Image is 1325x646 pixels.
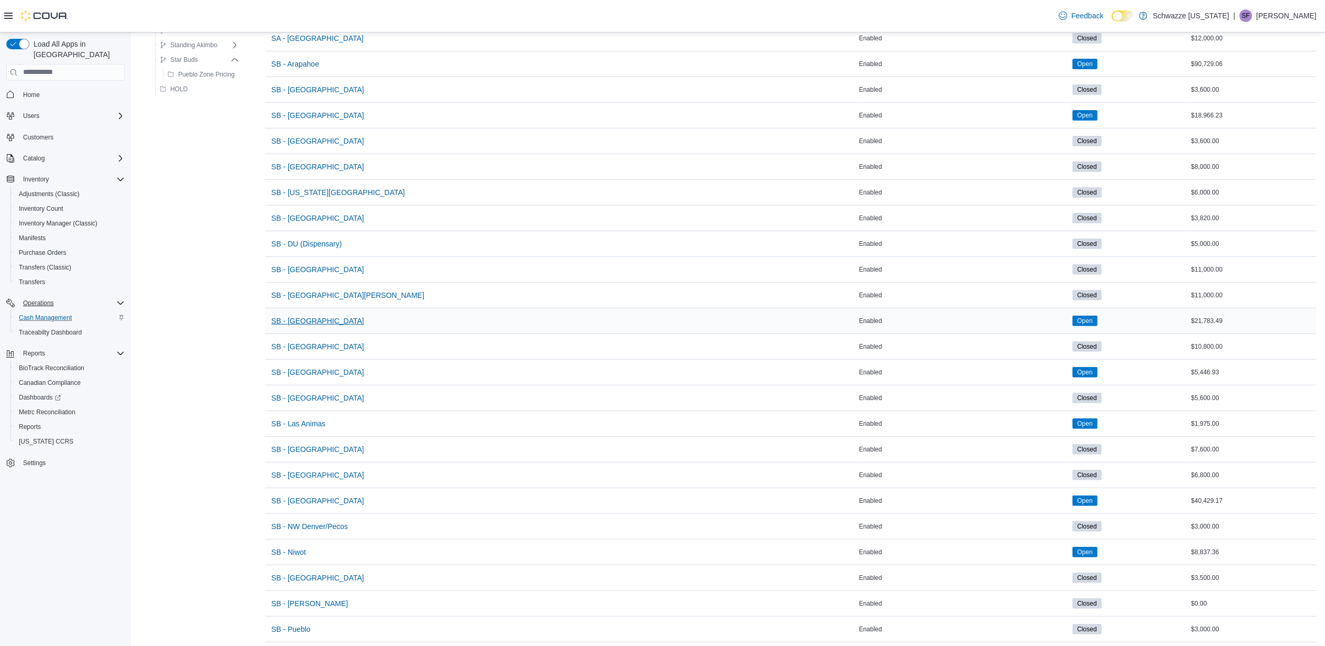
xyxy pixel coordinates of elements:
[15,435,125,448] span: Washington CCRS
[15,406,80,418] a: Metrc Reconciliation
[15,276,125,288] span: Transfers
[1077,496,1092,505] span: Open
[19,379,81,387] span: Canadian Compliance
[267,28,368,49] button: SA - [GEOGRAPHIC_DATA]
[2,455,129,470] button: Settings
[271,213,364,223] span: SB - [GEOGRAPHIC_DATA]
[23,349,45,358] span: Reports
[857,135,1071,147] div: Enabled
[23,299,54,307] span: Operations
[19,328,82,337] span: Traceabilty Dashboard
[267,336,368,357] button: SB - [GEOGRAPHIC_DATA]
[1240,9,1252,22] div: Skyler Franke
[1072,341,1101,352] span: Closed
[1072,290,1101,300] span: Closed
[1077,573,1097,583] span: Closed
[1072,110,1097,121] span: Open
[1055,5,1108,26] a: Feedback
[19,131,125,144] span: Customers
[1189,160,1317,173] div: $8,000.00
[267,593,352,614] button: SB - [PERSON_NAME]
[178,70,235,79] span: Pueblo Zone Pricing
[1077,213,1097,223] span: Closed
[1072,84,1101,95] span: Closed
[857,238,1071,250] div: Enabled
[10,419,129,434] button: Reports
[15,261,75,274] a: Transfers (Classic)
[267,387,368,408] button: SB - [GEOGRAPHIC_DATA]
[19,88,125,101] span: Home
[857,340,1071,353] div: Enabled
[267,285,429,306] button: SB - [GEOGRAPHIC_DATA][PERSON_NAME]
[19,89,44,101] a: Home
[1077,625,1097,634] span: Closed
[267,542,310,563] button: SB - Niwot
[1077,342,1097,351] span: Closed
[271,547,306,557] span: SB - Niwot
[10,325,129,340] button: Traceabilty Dashboard
[1072,444,1101,455] span: Closed
[19,297,58,309] button: Operations
[267,53,323,74] button: SB - Arapahoe
[15,202,125,215] span: Inventory Count
[1189,417,1317,430] div: $1,975.00
[1072,213,1101,223] span: Closed
[19,249,67,257] span: Purchase Orders
[857,546,1071,558] div: Enabled
[271,573,364,583] span: SB - [GEOGRAPHIC_DATA]
[271,33,364,44] span: SA - [GEOGRAPHIC_DATA]
[1072,264,1101,275] span: Closed
[267,567,368,588] button: SB - [GEOGRAPHIC_DATA]
[19,278,45,286] span: Transfers
[10,434,129,449] button: [US_STATE] CCRS
[15,362,89,374] a: BioTrack Reconciliation
[1077,290,1097,300] span: Closed
[271,393,364,403] span: SB - [GEOGRAPHIC_DATA]
[1071,10,1103,21] span: Feedback
[857,289,1071,302] div: Enabled
[29,39,125,60] span: Load All Apps in [GEOGRAPHIC_DATA]
[271,84,364,95] span: SB - [GEOGRAPHIC_DATA]
[2,109,129,123] button: Users
[1072,187,1101,198] span: Closed
[10,361,129,375] button: BioTrack Reconciliation
[1242,9,1250,22] span: SF
[1189,443,1317,456] div: $7,600.00
[1112,10,1134,21] input: Dark Mode
[15,217,102,230] a: Inventory Manager (Classic)
[271,161,364,172] span: SB - [GEOGRAPHIC_DATA]
[1077,136,1097,146] span: Closed
[19,173,125,186] span: Inventory
[23,133,53,142] span: Customers
[1189,263,1317,276] div: $11,000.00
[1189,289,1317,302] div: $11,000.00
[1189,58,1317,70] div: $90,729.06
[857,32,1071,45] div: Enabled
[15,188,125,200] span: Adjustments (Classic)
[15,217,125,230] span: Inventory Manager (Classic)
[271,598,348,609] span: SB - [PERSON_NAME]
[15,232,50,244] a: Manifests
[271,239,342,249] span: SB - DU (Dispensary)
[1072,470,1101,480] span: Closed
[15,435,78,448] a: [US_STATE] CCRS
[1077,393,1097,403] span: Closed
[271,521,348,532] span: SB - NW Denver/Pecos
[1189,135,1317,147] div: $3,600.00
[1189,546,1317,558] div: $8,837.36
[170,85,188,93] span: HOLD
[267,413,330,434] button: SB - Las Animas
[1077,265,1097,274] span: Closed
[857,623,1071,636] div: Enabled
[1072,161,1101,172] span: Closed
[2,296,129,310] button: Operations
[857,494,1071,507] div: Enabled
[271,59,319,69] span: SB - Arapahoe
[10,275,129,289] button: Transfers
[1077,316,1092,326] span: Open
[1077,368,1092,377] span: Open
[19,364,84,372] span: BioTrack Reconciliation
[857,263,1071,276] div: Enabled
[857,58,1071,70] div: Enabled
[271,496,364,506] span: SB - [GEOGRAPHIC_DATA]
